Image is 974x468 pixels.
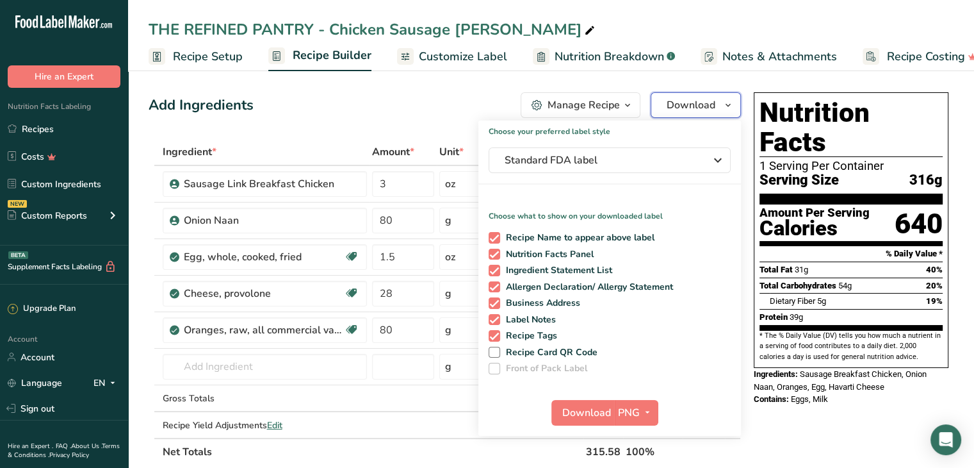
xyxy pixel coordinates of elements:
a: FAQ . [56,442,71,451]
span: Customize Label [419,48,507,65]
span: 20% [926,281,943,290]
div: Upgrade Plan [8,303,76,315]
div: Amount Per Serving [759,207,870,219]
div: Gross Totals [163,392,367,405]
div: Add Ingredients [149,95,254,116]
span: Notes & Attachments [722,48,837,65]
span: Total Carbohydrates [759,281,836,290]
input: Add Ingredient [163,354,367,380]
div: Custom Reports [8,209,87,222]
button: Standard FDA label [489,147,731,173]
span: Recipe Costing [887,48,965,65]
div: Egg, whole, cooked, fried [184,249,344,265]
span: Download [667,97,715,113]
div: EN [93,375,120,390]
section: * The % Daily Value (DV) tells you how much a nutrient in a serving of food contributes to a dail... [759,331,943,362]
span: 5g [817,296,826,306]
span: 40% [926,265,943,274]
span: Recipe Setup [173,48,243,65]
th: Net Totals [160,438,583,465]
div: Recipe Yield Adjustments [163,419,367,432]
button: PNG [614,400,658,426]
button: Download [651,92,741,118]
div: g [445,322,451,338]
span: Protein [759,312,788,322]
div: g [445,286,451,301]
div: Oranges, raw, all commercial varieties [184,322,344,338]
a: About Us . [71,442,102,451]
div: g [445,359,451,374]
span: 54g [838,281,852,290]
div: Calories [759,219,870,238]
div: Manage Recipe [548,97,620,113]
span: Recipe Builder [293,47,371,64]
div: Cheese, provolone [184,286,344,301]
span: Standard FDA label [505,153,697,168]
span: Recipe Name to appear above label [500,232,655,244]
span: Label Notes [500,314,556,326]
p: Choose what to show on your downloaded label [478,200,741,222]
button: Download [551,400,614,426]
span: Recipe Card QR Code [500,347,598,358]
a: Recipe Builder [268,41,371,72]
section: % Daily Value * [759,246,943,262]
span: 316g [909,172,943,188]
div: BETA [8,251,28,259]
a: Customize Label [397,42,507,71]
h1: Choose your preferred label style [478,121,741,137]
span: Total Fat [759,265,793,274]
span: Front of Pack Label [500,363,588,374]
th: 100% [623,438,683,465]
span: 39g [790,312,803,322]
a: Nutrition Breakdown [533,42,675,71]
span: 31g [795,265,808,274]
div: oz [445,176,455,192]
div: 640 [895,207,943,241]
span: Ingredients: [754,369,798,379]
th: 315.58 [583,438,623,465]
div: THE REFINED PANTRY - Chicken Sausage [PERSON_NAME] [149,18,597,41]
span: PNG [618,405,640,421]
span: Unit [439,144,464,160]
h1: Nutrition Facts [759,98,943,157]
span: 19% [926,296,943,306]
span: Eggs, Milk [791,394,828,404]
button: Manage Recipe [521,92,640,118]
button: Hire an Expert [8,65,120,88]
div: Open Intercom Messenger [930,424,961,455]
a: Terms & Conditions . [8,442,120,460]
span: Allergen Declaration/ Allergy Statement [500,281,674,293]
span: Download [562,405,611,421]
span: Dietary Fiber [770,296,815,306]
span: Nutrition Breakdown [555,48,664,65]
a: Privacy Policy [49,451,89,460]
span: Ingredient Statement List [500,265,613,276]
div: 1 Serving Per Container [759,160,943,172]
span: Ingredient [163,144,216,160]
span: Amount [372,144,414,160]
a: Hire an Expert . [8,442,53,451]
div: Sausage Link Breakfast Chicken [184,176,344,192]
div: Onion Naan [184,213,344,228]
a: Language [8,372,62,394]
span: Serving Size [759,172,839,188]
a: Recipe Setup [149,42,243,71]
span: Nutrition Facts Panel [500,249,594,260]
a: Notes & Attachments [701,42,837,71]
span: Edit [267,419,282,431]
div: oz [445,249,455,265]
div: g [445,213,451,228]
span: Business Address [500,297,581,309]
span: Contains: [754,394,789,404]
span: Sausage Breakfast Chicken, Onion Naan, Oranges, Egg, Havarti Cheese [754,369,927,392]
div: NEW [8,200,27,208]
span: Recipe Tags [500,330,558,342]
